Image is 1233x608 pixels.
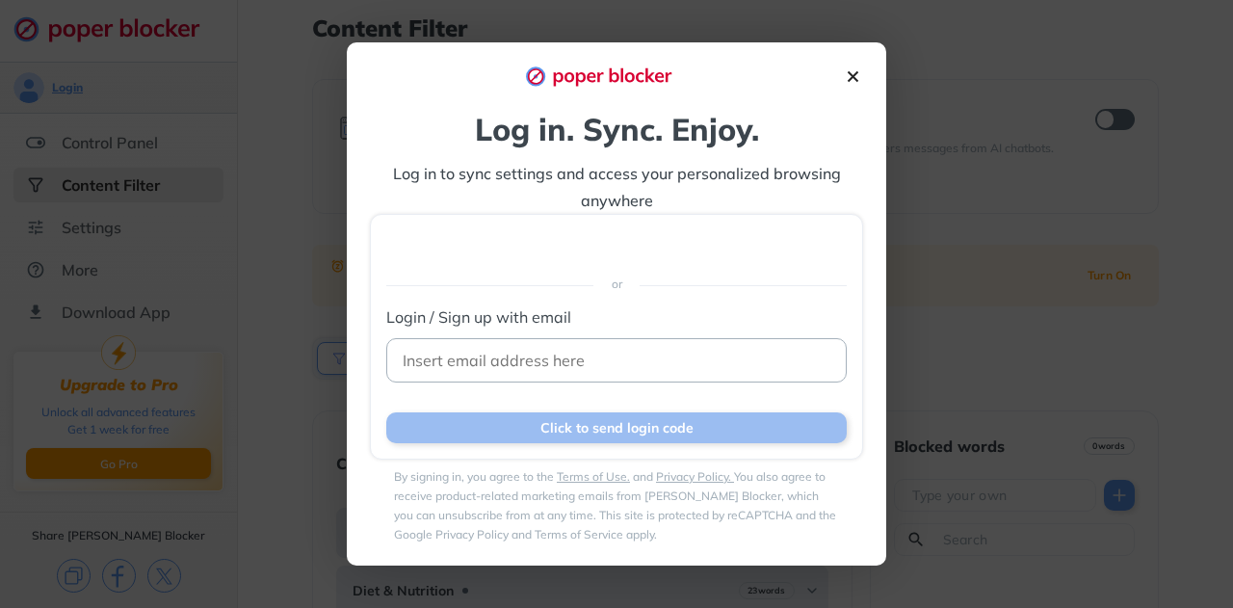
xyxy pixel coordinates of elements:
[370,110,863,148] div: Log in. Sync. Enjoy.
[393,164,845,210] span: Log in to sync settings and access your personalized browsing anywhere
[386,261,847,307] div: or
[386,307,847,327] label: Login / Sign up with email
[386,338,847,383] input: Insert email address here
[557,469,630,484] a: Terms of Use.
[414,225,819,267] iframe: Sign in with Google Button
[656,469,734,484] a: Privacy Policy.
[843,66,863,87] img: close-icon
[394,469,836,542] label: By signing in, you agree to the and You also agree to receive product-related marketing emails fr...
[525,66,689,87] img: logo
